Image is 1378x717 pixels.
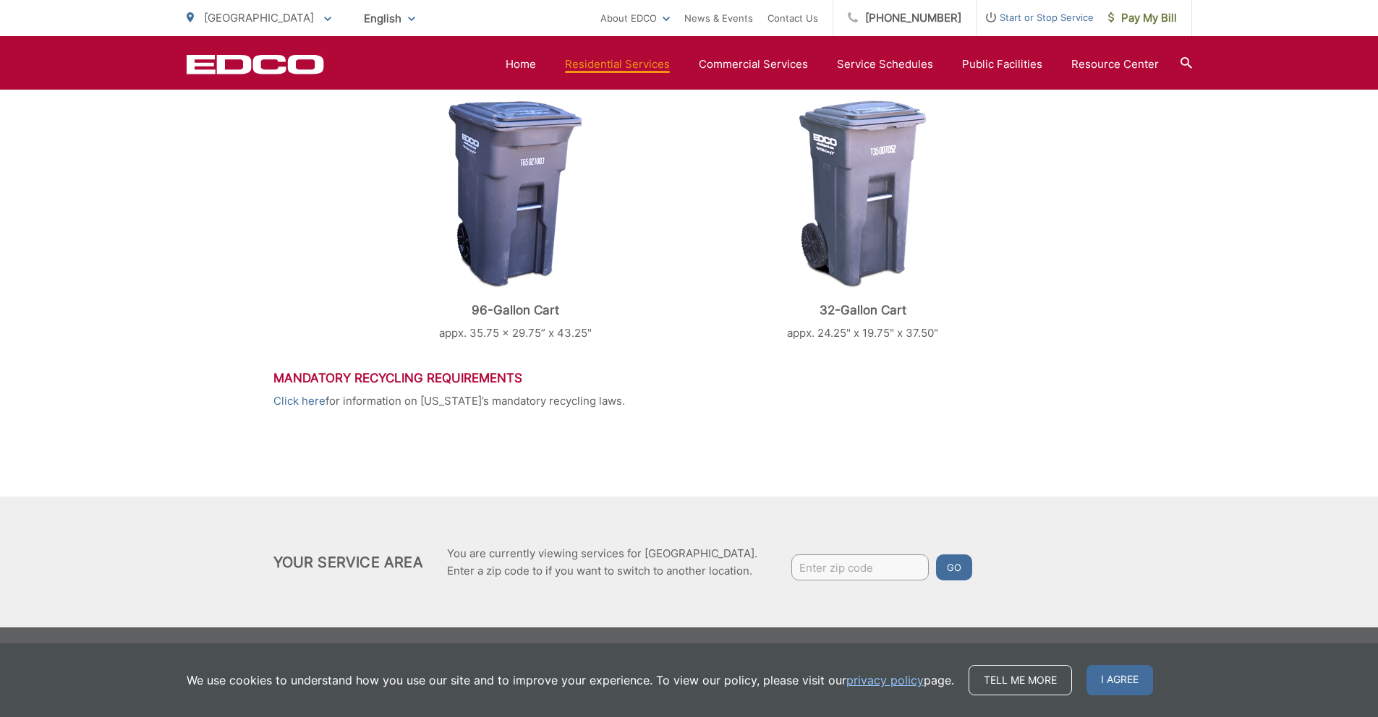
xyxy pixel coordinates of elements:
a: News & Events [684,9,753,27]
p: for information on [US_STATE]’s mandatory recycling laws. [273,392,1105,410]
p: We use cookies to understand how you use our site and to improve your experience. To view our pol... [187,671,954,689]
a: Click here [273,392,326,410]
span: English [353,6,426,31]
span: I agree [1086,665,1153,695]
span: Pay My Bill [1108,9,1177,27]
a: Residential Services [565,56,670,73]
h2: Your Service Area [273,554,423,571]
img: cart-trash-32.png [799,100,927,288]
a: privacy policy [846,671,924,689]
a: EDCD logo. Return to the homepage. [187,54,324,74]
button: Go [936,554,972,580]
p: You are currently viewing services for [GEOGRAPHIC_DATA]. Enter a zip code to if you want to swit... [447,545,757,580]
h3: Mandatory Recycling Requirements [273,371,1105,385]
a: Contact Us [767,9,818,27]
span: [GEOGRAPHIC_DATA] [204,11,314,25]
a: Home [506,56,536,73]
input: Enter zip code [791,554,929,580]
a: Tell me more [969,665,1072,695]
a: Commercial Services [699,56,808,73]
a: About EDCO [600,9,670,27]
img: cart-trash.png [448,100,582,288]
p: 96-Gallon Cart [360,303,671,317]
p: appx. 35.75 x 29.75” x 43.25" [360,325,671,342]
a: Public Facilities [962,56,1042,73]
a: Service Schedules [837,56,933,73]
a: Resource Center [1071,56,1159,73]
p: 32-Gallon Cart [707,303,1018,317]
p: appx. 24.25" x 19.75" x 37.50" [707,325,1018,342]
